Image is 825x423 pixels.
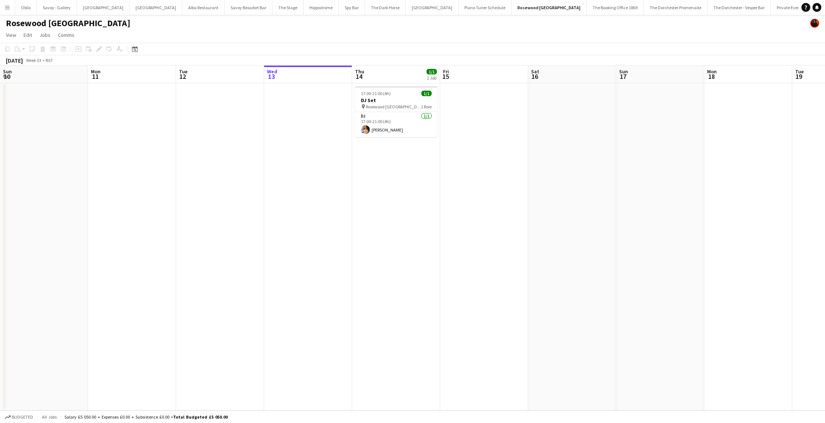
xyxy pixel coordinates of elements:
[58,32,74,38] span: Comms
[459,0,512,15] button: Piano Tuner Schedule
[24,32,32,38] span: Edit
[64,414,228,420] div: Salary £5 050.00 + Expenses £0.00 + Subsistence £0.00 =
[644,0,708,15] button: The Dorchester Promenade
[77,0,130,15] button: [GEOGRAPHIC_DATA]
[361,91,391,96] span: 17:00-21:00 (4h)
[427,75,436,81] div: 1 Job
[619,68,628,75] span: Sun
[225,0,273,15] button: Savoy Beaufort Bar
[406,0,459,15] button: [GEOGRAPHIC_DATA]
[6,18,130,29] h1: Rosewood [GEOGRAPHIC_DATA]
[794,72,804,81] span: 19
[426,69,437,74] span: 1/1
[708,0,771,15] button: The Dorchester - Vesper Bar
[530,72,539,81] span: 16
[339,0,365,15] button: Spy Bar
[179,68,187,75] span: Tue
[178,72,187,81] span: 12
[90,72,101,81] span: 11
[273,0,303,15] button: The Stage
[15,0,37,15] button: Oblix
[442,72,449,81] span: 15
[810,19,819,28] app-user-avatar: Celine Amara
[421,91,432,96] span: 1/1
[355,112,438,137] app-card-role: DJ1/117:00-21:00 (4h)[PERSON_NAME]
[182,0,225,15] button: Alba Restaurant
[531,68,539,75] span: Sat
[707,68,717,75] span: Mon
[355,68,364,75] span: Thu
[41,414,58,420] span: All jobs
[46,57,53,63] div: BST
[39,32,50,38] span: Jobs
[6,32,16,38] span: View
[21,30,35,40] a: Edit
[24,57,43,63] span: Week 33
[512,0,587,15] button: Rosewood [GEOGRAPHIC_DATA]
[12,415,33,420] span: Budgeted
[267,68,277,75] span: Wed
[266,72,277,81] span: 13
[355,97,438,104] h3: DJ Set
[354,72,364,81] span: 14
[795,68,804,75] span: Tue
[771,0,810,15] button: Private Events
[37,0,77,15] button: Savoy - Gallery
[173,414,228,420] span: Total Budgeted £5 050.00
[706,72,717,81] span: 18
[366,104,421,109] span: Rosewood [GEOGRAPHIC_DATA]
[36,30,53,40] a: Jobs
[587,0,644,15] button: The Booking Office 1869
[3,68,12,75] span: Sun
[130,0,182,15] button: [GEOGRAPHIC_DATA]
[4,413,34,421] button: Budgeted
[443,68,449,75] span: Fri
[303,0,339,15] button: Hippodrome
[365,0,406,15] button: The Dark Horse
[6,57,23,64] div: [DATE]
[91,68,101,75] span: Mon
[55,30,77,40] a: Comms
[618,72,628,81] span: 17
[355,86,438,137] app-job-card: 17:00-21:00 (4h)1/1DJ Set Rosewood [GEOGRAPHIC_DATA]1 RoleDJ1/117:00-21:00 (4h)[PERSON_NAME]
[2,72,12,81] span: 10
[3,30,19,40] a: View
[421,104,432,109] span: 1 Role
